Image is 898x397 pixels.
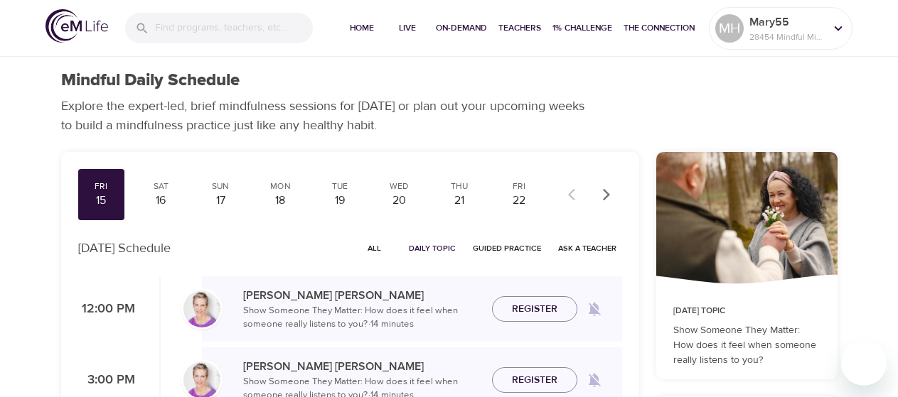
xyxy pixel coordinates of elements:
button: Register [492,296,577,322]
img: kellyb.jpg [183,290,220,327]
button: Ask a Teacher [552,237,622,259]
div: Fri [84,180,119,192]
span: Guided Practice [473,241,541,255]
span: Daily Topic [409,241,456,255]
span: Live [390,21,424,36]
div: Thu [442,180,477,192]
div: MH [715,14,744,43]
p: [PERSON_NAME] [PERSON_NAME] [243,358,481,375]
div: 20 [382,192,417,209]
button: Daily Topic [403,237,461,259]
p: Show Someone They Matter: How does it feel when someone really listens to you? · 14 minutes [243,304,481,332]
span: Register [512,300,557,318]
p: [DATE] Schedule [78,239,171,258]
p: [PERSON_NAME] [PERSON_NAME] [243,287,481,304]
span: All [358,241,392,255]
div: 22 [501,192,537,209]
p: 12:00 PM [78,300,135,319]
p: Show Someone They Matter: How does it feel when someone really listens to you? [673,323,821,368]
p: Explore the expert-led, brief mindfulness sessions for [DATE] or plan out your upcoming weeks to ... [61,97,594,135]
span: Remind me when a class goes live every Friday at 12:00 PM [577,292,611,326]
p: 28454 Mindful Minutes [749,31,825,43]
p: [DATE] Topic [673,305,821,317]
iframe: Button to launch messaging window [841,340,887,386]
div: Tue [322,180,358,192]
p: Mary55 [749,13,825,31]
span: The Connection [624,21,695,36]
button: Register [492,367,577,393]
span: 1% Challenge [552,21,612,36]
button: All [352,237,397,259]
div: Sat [143,180,178,192]
span: Register [512,371,557,389]
span: Remind me when a class goes live every Friday at 3:00 PM [577,363,611,397]
img: logo [46,9,108,43]
span: Ask a Teacher [558,241,616,255]
div: 18 [262,192,298,209]
div: Wed [382,180,417,192]
div: Sun [203,180,238,192]
div: 19 [322,192,358,209]
span: Teachers [498,21,541,36]
button: Guided Practice [467,237,547,259]
div: Mon [262,180,298,192]
div: 15 [84,192,119,209]
div: 21 [442,192,477,209]
div: 17 [203,192,238,209]
span: Home [345,21,379,36]
span: On-Demand [436,21,487,36]
p: 3:00 PM [78,371,135,390]
div: 16 [143,192,178,209]
div: Fri [501,180,537,192]
input: Find programs, teachers, etc... [155,13,313,43]
h1: Mindful Daily Schedule [61,70,240,91]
